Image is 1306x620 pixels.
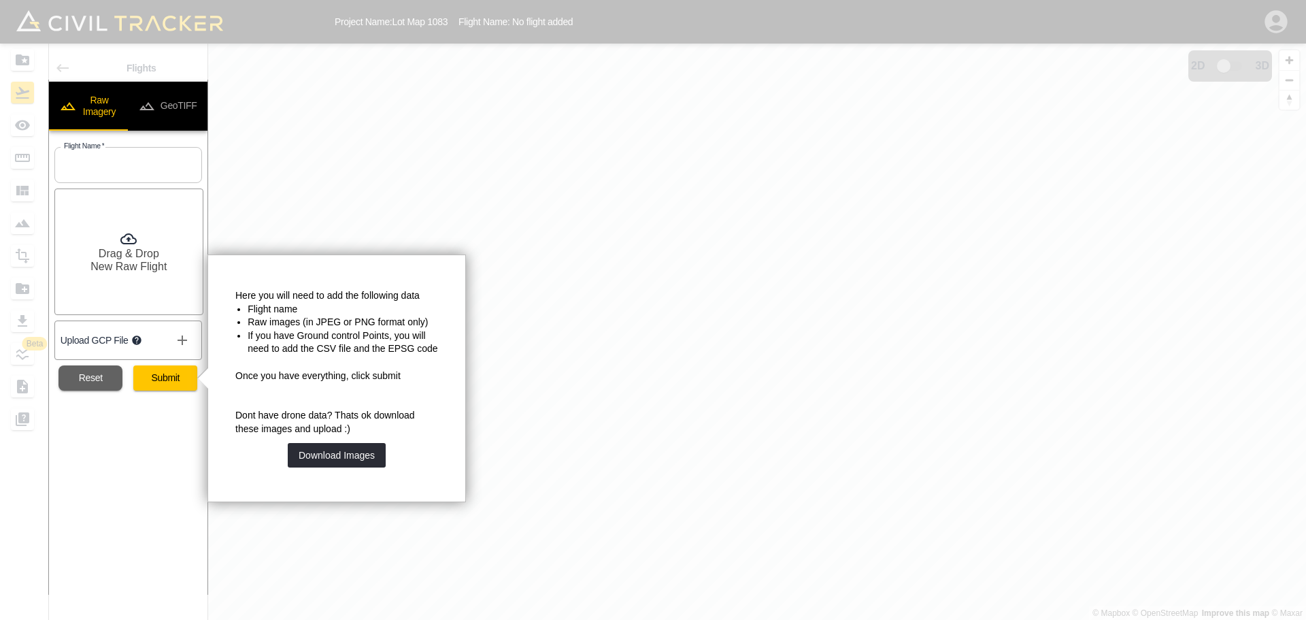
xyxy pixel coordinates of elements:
[235,409,438,436] p: Dont have drone data? Thats ok download these images and upload :)
[248,316,438,329] li: Raw images (in JPEG or PNG format only)
[248,329,438,356] li: If you have Ground control Points, you will need to add the CSV file and the EPSG code
[288,443,386,468] button: Download Images
[235,370,438,383] p: Once you have everything, click submit
[248,303,438,316] li: Flight name
[235,289,438,303] p: Here you will need to add the following data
